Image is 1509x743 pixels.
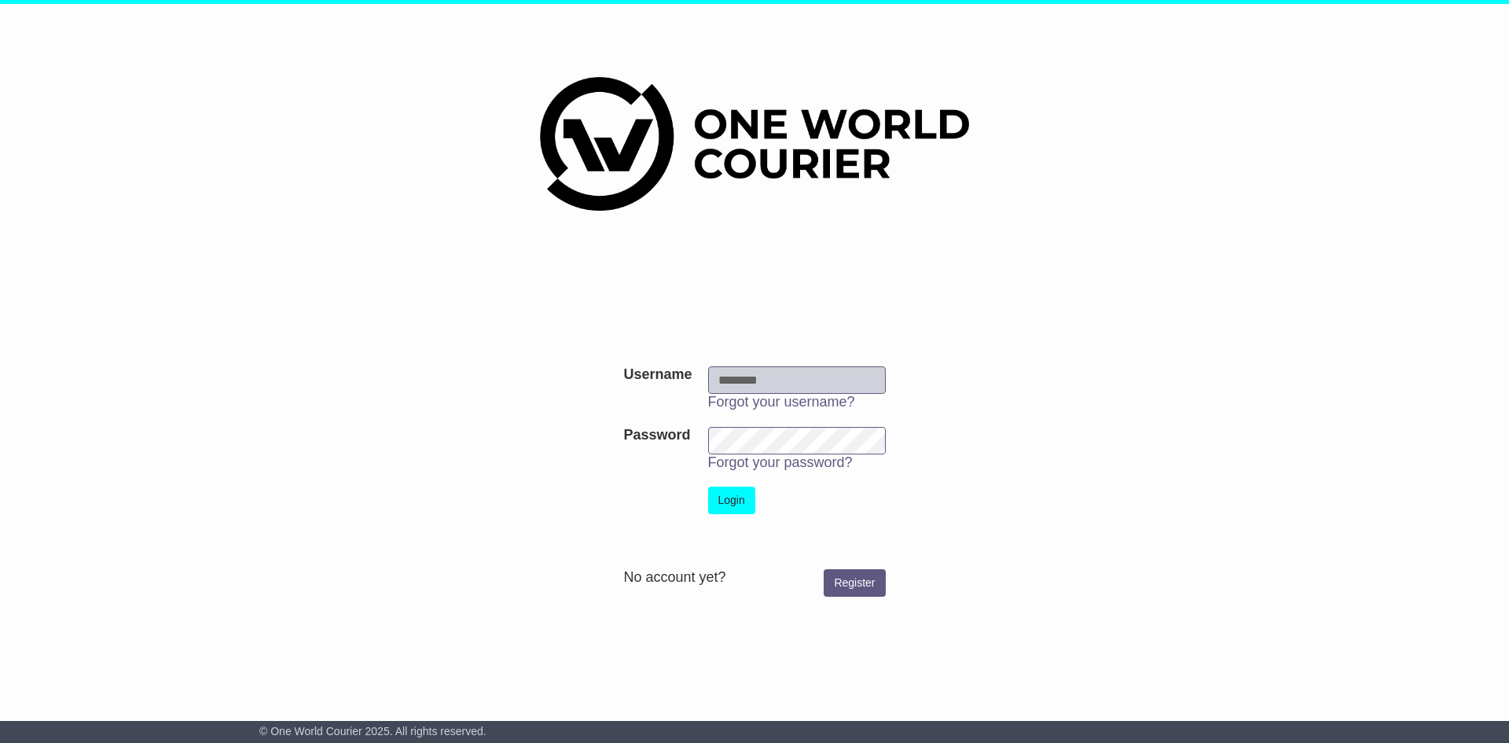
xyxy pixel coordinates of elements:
[824,569,885,597] a: Register
[708,394,855,410] a: Forgot your username?
[259,725,486,737] span: © One World Courier 2025. All rights reserved.
[540,77,969,211] img: One World
[623,366,692,384] label: Username
[708,454,853,470] a: Forgot your password?
[623,427,690,444] label: Password
[708,487,755,514] button: Login
[623,569,885,587] div: No account yet?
